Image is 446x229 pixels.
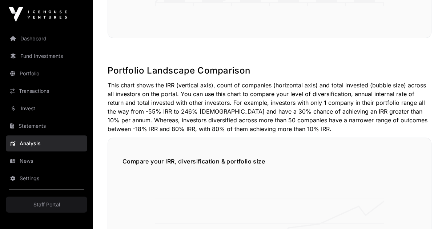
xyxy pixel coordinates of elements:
[6,66,87,82] a: Portfolio
[6,31,87,47] a: Dashboard
[108,65,431,76] h2: Portfolio Landscape Comparison
[6,153,87,169] a: News
[6,170,87,186] a: Settings
[6,197,87,213] a: Staff Portal
[6,48,87,64] a: Fund Investments
[410,194,446,229] iframe: Chat Widget
[6,83,87,99] a: Transactions
[108,81,431,133] p: This chart shows the IRR (vertical axis), count of companies (horizontal axis) and total invested...
[122,157,417,166] h5: Compare your IRR, diversification & portfolio size
[9,7,67,22] img: Icehouse Ventures Logo
[6,135,87,151] a: Analysis
[6,100,87,117] a: Invest
[6,118,87,134] a: Statements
